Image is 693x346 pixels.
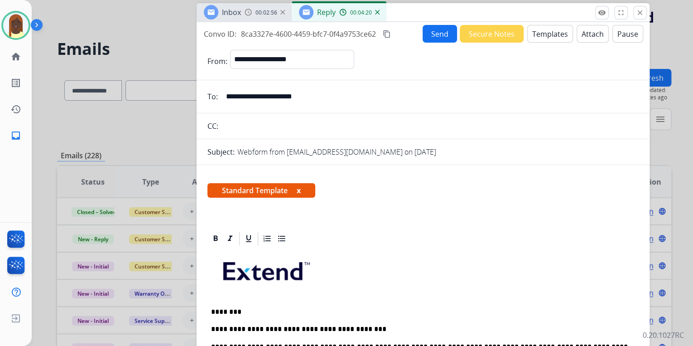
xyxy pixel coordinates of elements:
[598,9,606,17] mat-icon: remove_red_eye
[460,25,524,43] button: Secure Notes
[207,91,218,102] p: To:
[3,13,29,38] img: avatar
[204,29,236,39] p: Convo ID:
[207,56,227,67] p: From:
[241,29,376,39] span: 8ca3327e-4600-4459-bfc7-0f4a9753ce62
[207,121,218,132] p: CC:
[223,232,237,245] div: Italic
[10,78,21,88] mat-icon: list_alt
[577,25,609,43] button: Attach
[242,232,255,245] div: Underline
[297,185,301,196] button: x
[260,232,274,245] div: Ordered List
[636,9,644,17] mat-icon: close
[317,7,336,17] span: Reply
[617,9,625,17] mat-icon: fullscreen
[255,9,277,16] span: 00:02:56
[237,146,436,157] p: Webform from [EMAIL_ADDRESS][DOMAIN_NAME] on [DATE]
[383,30,391,38] mat-icon: content_copy
[207,183,315,198] span: Standard Template
[10,130,21,141] mat-icon: inbox
[527,25,573,43] button: Templates
[612,25,643,43] button: Pause
[209,232,222,245] div: Bold
[10,104,21,115] mat-icon: history
[643,330,684,341] p: 0.20.1027RC
[275,232,289,245] div: Bullet List
[10,51,21,62] mat-icon: home
[423,25,457,43] button: Send
[207,146,235,157] p: Subject:
[222,7,241,17] span: Inbox
[350,9,372,16] span: 00:04:20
